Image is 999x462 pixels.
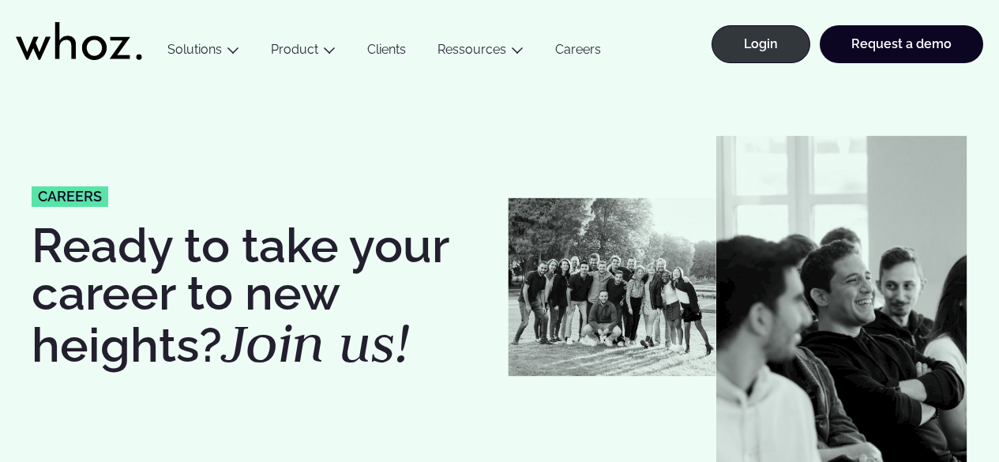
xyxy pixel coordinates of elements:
a: Clients [351,42,422,63]
em: Join us! [222,308,410,377]
a: Ressources [438,42,506,57]
a: Careers [539,42,617,63]
span: careers [38,190,102,204]
button: Ressources [422,42,539,63]
h1: Ready to take your career to new heights? [32,222,492,370]
button: Solutions [152,42,255,63]
a: Request a demo [820,25,983,63]
a: Login [712,25,810,63]
button: Product [255,42,351,63]
img: Whozzies-Team-Revenue [508,198,716,377]
a: Product [271,42,318,57]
